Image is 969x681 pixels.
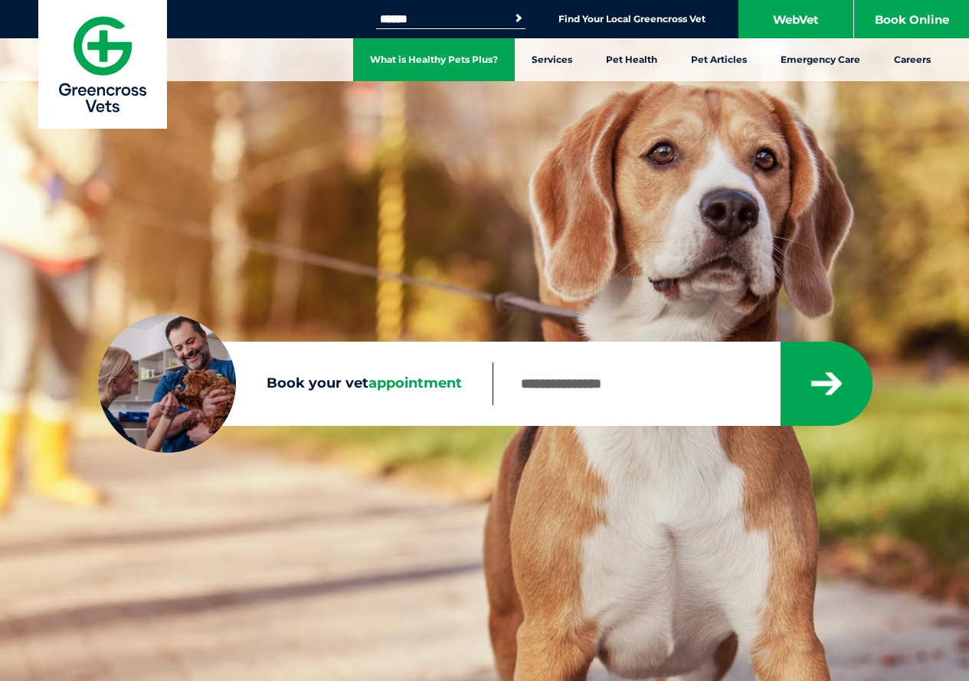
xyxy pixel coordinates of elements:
a: What is Healthy Pets Plus? [353,38,515,81]
a: Pet Health [589,38,674,81]
a: Pet Articles [674,38,764,81]
button: Search [511,11,526,26]
span: appointment [368,375,462,391]
label: Book your vet [98,372,493,395]
a: Careers [877,38,948,81]
a: Find Your Local Greencross Vet [558,13,705,25]
a: Emergency Care [764,38,877,81]
a: Services [515,38,589,81]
